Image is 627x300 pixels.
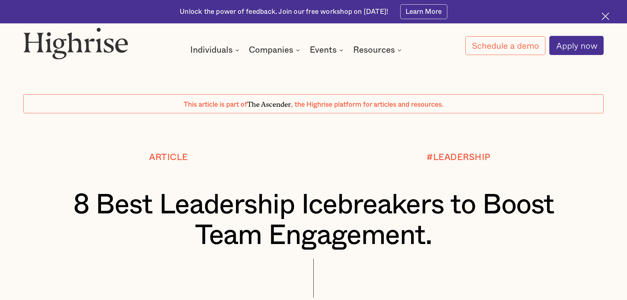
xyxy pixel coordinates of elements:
[190,46,241,54] div: Individuals
[180,7,388,16] div: Unlock the power of feedback. Join our free workshop on [DATE]!
[23,27,128,59] img: Highrise logo
[247,98,291,107] span: The Ascender
[184,101,247,108] span: This article is part of
[353,46,395,54] div: Resources
[465,36,546,55] a: Schedule a demo
[602,13,609,20] img: Cross icon
[190,46,233,54] div: Individuals
[249,46,293,54] div: Companies
[427,152,490,162] div: #LEADERSHIP
[353,46,404,54] div: Resources
[549,36,604,55] a: Apply now
[249,46,302,54] div: Companies
[149,152,188,162] div: Article
[400,4,447,19] a: Learn More
[310,46,345,54] div: Events
[310,46,337,54] div: Events
[48,190,580,251] h1: 8 Best Leadership Icebreakers to Boost Team Engagement.
[291,101,443,108] span: , the Highrise platform for articles and resources.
